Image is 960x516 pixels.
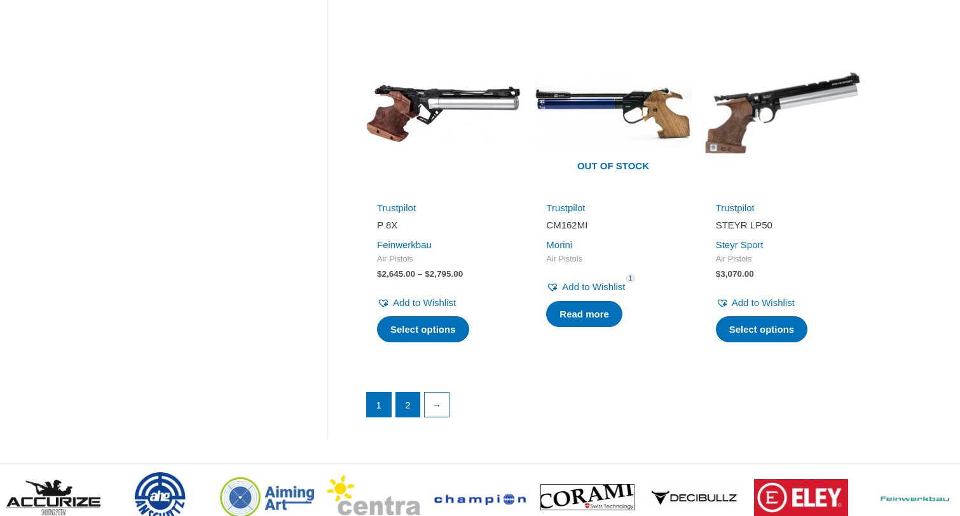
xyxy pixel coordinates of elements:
[546,219,680,236] a: CM162MI
[546,219,680,232] h2: CM162MI
[377,269,415,279] bdi: 2,645.00
[377,316,469,343] a: Select options for “P 8X”
[535,34,691,191] a: Out of stock
[716,269,754,279] bdi: 3,070.00
[716,219,849,232] h2: STEYR LP50
[425,269,463,279] bdi: 2,795.00
[418,269,423,279] span: –
[716,219,849,236] a: STEYR LP50
[716,294,795,312] a: Add to Wishlist
[716,316,808,343] a: Select options for “STEYR LP50”
[562,281,625,292] span: Add to Wishlist
[377,294,456,312] a: Add to Wishlist
[366,392,861,424] nav: Product Pagination
[754,479,848,516] img: brand logo
[396,393,420,417] a: Page 2
[716,269,721,279] span: $
[393,297,456,308] span: Add to Wishlist
[716,239,764,250] a: Steyr Sport
[377,239,432,250] a: Feinwerkbau
[626,274,636,283] span: 1
[377,254,511,265] span: Air Pistols
[716,202,755,213] a: Trustpilot
[716,254,849,265] span: Air Pistols
[377,269,382,279] span: $
[546,239,572,250] a: Morini
[546,301,622,328] a: Select options for “CM162MI”
[425,269,430,279] span: $
[377,219,511,232] h2: P 8X
[546,254,680,265] span: Air Pistols
[367,393,391,417] span: Page 1
[366,34,522,191] img: P 8X
[704,34,861,191] img: STEYR LP50
[425,393,449,417] a: →
[377,219,511,236] a: P 8X
[544,153,682,182] span: Out of stock
[546,202,585,213] a: Trustpilot
[732,297,795,308] span: Add to Wishlist
[535,34,691,191] img: CM162MI
[546,278,625,296] a: Add to Wishlist
[377,202,416,213] a: Trustpilot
